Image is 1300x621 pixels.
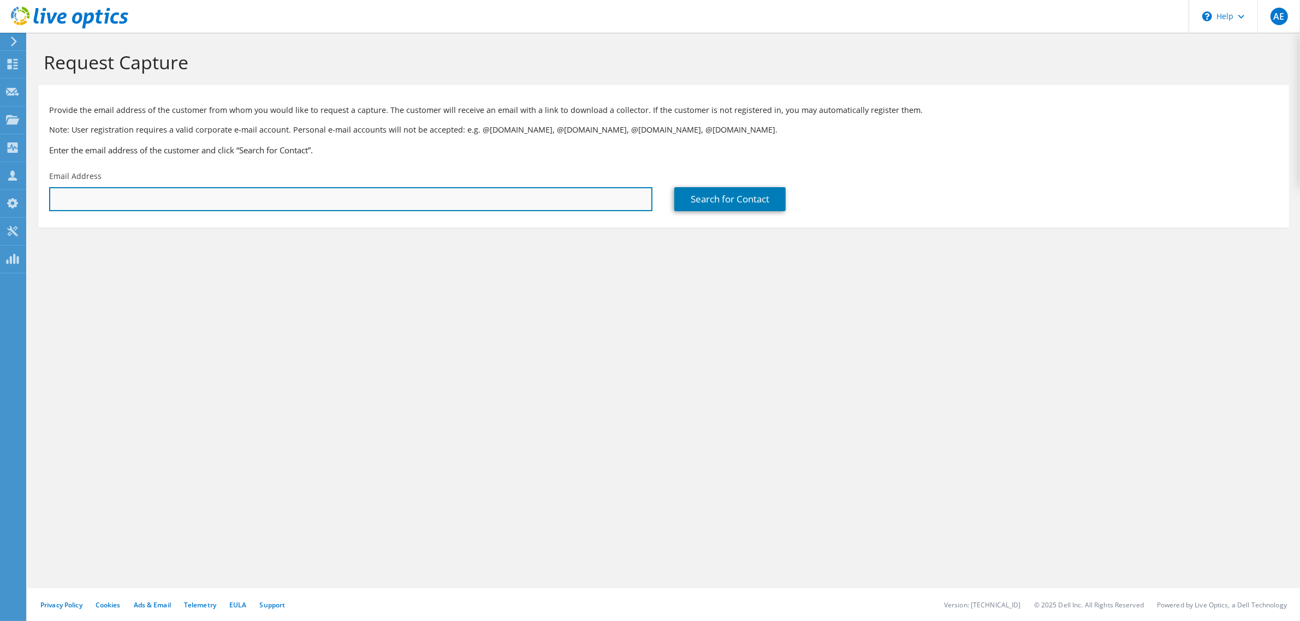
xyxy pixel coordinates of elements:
svg: \n [1202,11,1212,21]
li: © 2025 Dell Inc. All Rights Reserved [1034,600,1144,610]
label: Email Address [49,171,102,182]
h1: Request Capture [44,51,1278,74]
a: EULA [229,600,246,610]
a: Ads & Email [134,600,171,610]
a: Privacy Policy [40,600,82,610]
h3: Enter the email address of the customer and click “Search for Contact”. [49,144,1278,156]
a: Support [259,600,285,610]
a: Telemetry [184,600,216,610]
p: Provide the email address of the customer from whom you would like to request a capture. The cust... [49,104,1278,116]
a: Search for Contact [674,187,786,211]
li: Version: [TECHNICAL_ID] [944,600,1021,610]
span: AE [1271,8,1288,25]
p: Note: User registration requires a valid corporate e-mail account. Personal e-mail accounts will ... [49,124,1278,136]
a: Cookies [96,600,121,610]
li: Powered by Live Optics, a Dell Technology [1157,600,1287,610]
